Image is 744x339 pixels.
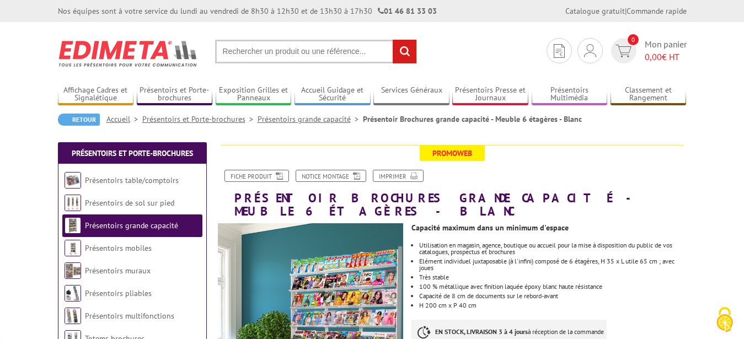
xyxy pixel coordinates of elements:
[85,266,151,276] a: Présentoirs muraux
[420,146,485,161] span: Promoweb
[296,170,366,182] a: Notice Montage
[532,85,608,104] a: Présentoirs Multimédia
[411,223,569,233] strong: Capacité maximum dans un minimum d'espace
[435,327,528,336] strong: EN STOCK, LIVRAISON 3 à 4 jours
[419,274,686,281] li: Très stable
[378,6,437,16] strong: 01 46 81 33 03
[419,293,686,299] li: Capacité de 8 cm de documents sur le rebord-avant
[106,114,142,124] a: Accueil
[258,114,363,124] a: Présentoirs grande capacité
[615,45,631,57] img: devis rapide
[627,6,687,16] a: Commande rapide
[65,172,81,189] img: Présentoirs table/comptoirs
[65,240,81,256] img: Présentoirs mobiles
[393,40,416,63] input: rechercher
[65,262,81,279] img: Présentoirs muraux
[65,308,81,324] img: Présentoirs multifonctions
[295,85,371,104] a: Accueil Guidage et Sécurité
[419,258,686,271] li: Elément individuel juxtaposable (à l'infini) composé de 6 étagères, H 35 x L utile 65 cm ; avec j...
[565,6,687,17] div: |
[611,85,687,104] a: Classement et Rangement
[58,85,134,104] a: Affichage Cadres et Signalétique
[85,243,152,253] a: Présentoirs mobiles
[142,114,258,124] a: Présentoirs et Porte-brochures
[137,85,213,104] a: Présentoirs et Porte-brochures
[565,6,625,16] a: Catalogue gratuit
[705,302,744,339] button: Cookies (fenêtre modale)
[58,6,437,17] div: Nos équipes sont à votre service du lundi au vendredi de 8h30 à 12h30 et de 13h30 à 17h30
[216,85,292,104] a: Exposition Grilles et Panneaux
[58,114,100,126] a: Retour
[584,44,596,57] img: devis rapide
[645,51,687,63] span: € HT
[645,51,662,62] span: 0,00
[452,85,528,104] a: Présentoirs Presse et Journaux
[419,283,686,290] li: 100 % métallique avec finition laquée époxy blanc haute résistance
[65,195,81,211] img: Présentoirs de sol sur pied
[85,175,179,185] a: Présentoirs table/comptoirs
[628,34,639,45] span: 0
[419,242,686,255] li: Utilisation en magasin, agence, boutique ou accueil pour la mise à disposition du public de vos c...
[65,285,81,302] img: Présentoirs pliables
[554,44,565,58] img: devis rapide
[373,170,424,182] a: Imprimer
[363,114,582,125] li: Présentoir Brochures grande capacité - Meuble 6 étagères - Blanc
[224,170,289,182] a: Fiche produit
[711,306,738,333] img: Cookies (fenêtre modale)
[215,40,417,63] input: Rechercher un produit ou une référence...
[65,217,81,234] img: Présentoirs grande capacité
[85,198,174,208] a: Présentoirs de sol sur pied
[85,311,174,321] a: Présentoirs multifonctions
[72,148,193,158] a: Présentoirs et Porte-brochures
[85,220,178,230] a: Présentoirs grande capacité
[58,33,199,74] img: Edimeta
[645,38,687,63] span: Mon panier
[373,85,449,104] a: Services Généraux
[608,38,687,63] a: devis rapide 0 Mon panier 0,00€ HT
[85,288,152,298] a: Présentoirs pliables
[419,302,686,309] p: H 200 cm x P 40 cm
